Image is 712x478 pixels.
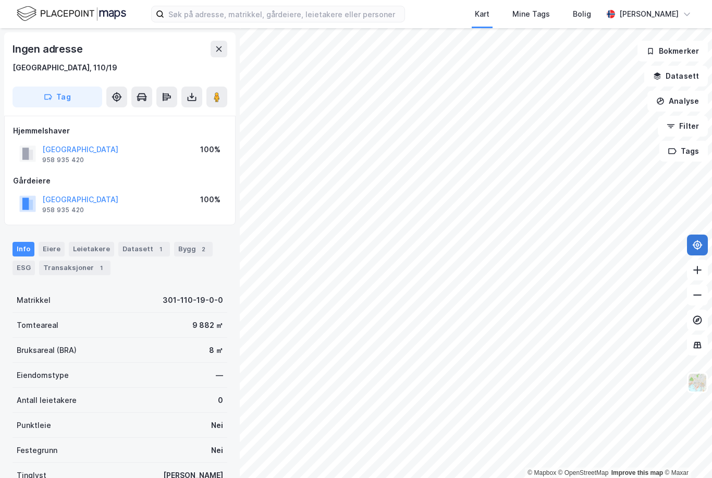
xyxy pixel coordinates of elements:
div: Gårdeiere [13,175,227,187]
button: Tag [13,87,102,107]
div: 958 935 420 [42,156,84,164]
div: Bruksareal (BRA) [17,344,77,357]
div: Kart [475,8,489,20]
a: OpenStreetMap [558,469,609,476]
div: Ingen adresse [13,41,84,57]
div: Info [13,242,34,256]
div: ESG [13,261,35,275]
div: [PERSON_NAME] [619,8,679,20]
div: Transaksjoner [39,261,111,275]
button: Bokmerker [637,41,708,62]
div: Matrikkel [17,294,51,307]
div: Punktleie [17,419,51,432]
div: Mine Tags [512,8,550,20]
div: [GEOGRAPHIC_DATA], 110/19 [13,62,117,74]
div: Datasett [118,242,170,256]
div: 301-110-19-0-0 [163,294,223,307]
div: 100% [200,193,220,206]
iframe: Chat Widget [660,428,712,478]
div: Bolig [573,8,591,20]
div: 2 [198,244,208,254]
button: Datasett [644,66,708,87]
div: Bygg [174,242,213,256]
div: 1 [155,244,166,254]
div: Eiendomstype [17,369,69,382]
input: Søk på adresse, matrikkel, gårdeiere, leietakere eller personer [164,6,404,22]
div: — [216,369,223,382]
div: Antall leietakere [17,394,77,407]
div: 958 935 420 [42,206,84,214]
img: Z [688,373,707,393]
a: Improve this map [611,469,663,476]
button: Analyse [647,91,708,112]
div: 1 [96,263,106,273]
div: Tomteareal [17,319,58,332]
div: 100% [200,143,220,156]
div: Festegrunn [17,444,57,457]
div: Nei [211,419,223,432]
button: Tags [659,141,708,162]
div: 0 [218,394,223,407]
img: logo.f888ab2527a4732fd821a326f86c7f29.svg [17,5,126,23]
div: 8 ㎡ [209,344,223,357]
button: Filter [658,116,708,137]
div: Kontrollprogram for chat [660,428,712,478]
div: Nei [211,444,223,457]
div: Hjemmelshaver [13,125,227,137]
a: Mapbox [527,469,556,476]
div: Leietakere [69,242,114,256]
div: Eiere [39,242,65,256]
div: 9 882 ㎡ [192,319,223,332]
